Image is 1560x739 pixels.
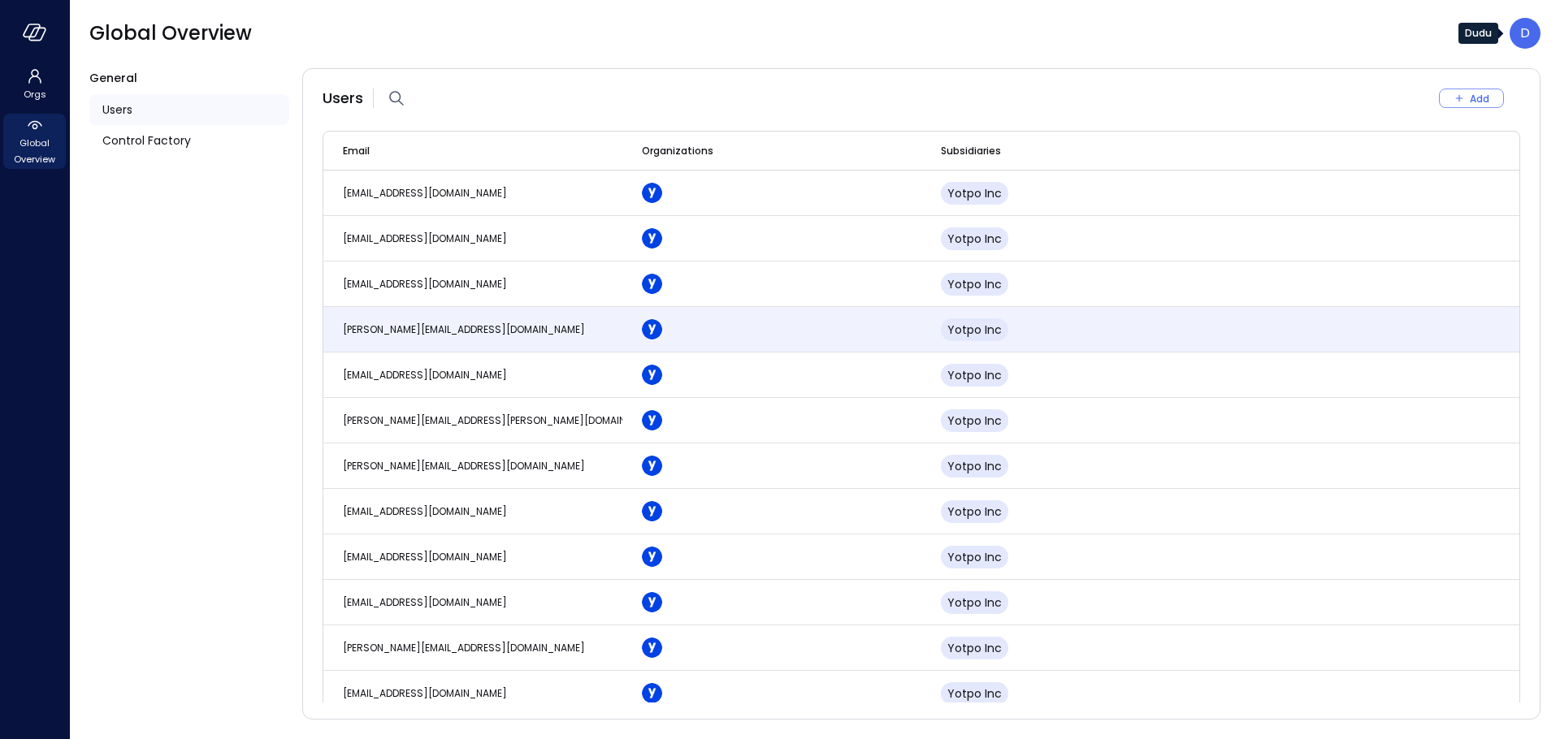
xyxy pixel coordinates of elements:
div: Yotpo [648,365,662,385]
span: [EMAIL_ADDRESS][DOMAIN_NAME] [343,686,507,700]
div: Yotpo [648,683,662,703]
span: [EMAIL_ADDRESS][DOMAIN_NAME] [343,186,507,200]
span: Yotpo Inc [947,458,1002,474]
div: Yotpo [648,592,662,612]
div: Yotpo [648,228,662,248]
span: Users [102,101,132,119]
img: rosehlgmm5jjurozkspi [642,274,662,294]
img: rosehlgmm5jjurozkspi [642,410,662,430]
span: [PERSON_NAME][EMAIL_ADDRESS][DOMAIN_NAME] [343,641,585,655]
span: [PERSON_NAME][EMAIL_ADDRESS][DOMAIN_NAME] [343,459,585,473]
div: Add [1470,90,1489,107]
span: [EMAIL_ADDRESS][DOMAIN_NAME] [343,550,507,564]
span: Orgs [24,86,46,102]
div: Yotpo [648,501,662,521]
span: General [89,70,137,86]
span: Yotpo Inc [947,413,1002,429]
div: Yotpo [648,547,662,567]
span: Yotpo Inc [947,231,1002,247]
button: Add [1439,89,1504,108]
span: Email [343,143,370,159]
p: D [1520,24,1530,43]
span: Users [323,88,363,109]
span: Global Overview [89,20,252,46]
div: Yotpo [648,410,662,430]
div: Dudu [1510,18,1540,49]
div: Yotpo [648,456,662,476]
span: [PERSON_NAME][EMAIL_ADDRESS][DOMAIN_NAME] [343,322,585,336]
span: [PERSON_NAME][EMAIL_ADDRESS][PERSON_NAME][DOMAIN_NAME] [343,413,663,427]
span: Control Factory [102,132,191,149]
a: Users [89,94,289,125]
div: Orgs [3,65,66,104]
img: rosehlgmm5jjurozkspi [642,592,662,612]
span: Yotpo Inc [947,685,1002,702]
img: rosehlgmm5jjurozkspi [642,456,662,476]
img: rosehlgmm5jjurozkspi [642,319,662,339]
span: [EMAIL_ADDRESS][DOMAIN_NAME] [343,277,507,291]
span: Yotpo Inc [947,185,1002,201]
span: [EMAIL_ADDRESS][DOMAIN_NAME] [343,504,507,518]
div: Global Overview [3,114,66,169]
img: rosehlgmm5jjurozkspi [642,683,662,703]
div: Yotpo [648,274,662,294]
span: [EMAIL_ADDRESS][DOMAIN_NAME] [343,368,507,382]
img: rosehlgmm5jjurozkspi [642,365,662,385]
span: Yotpo Inc [947,503,1002,520]
div: Yotpo [648,319,662,339]
div: Yotpo [648,183,662,203]
span: Yotpo Inc [947,594,1002,611]
span: Yotpo Inc [947,640,1002,656]
span: Yotpo Inc [947,276,1002,292]
span: Yotpo Inc [947,367,1002,383]
img: rosehlgmm5jjurozkspi [642,501,662,521]
div: Add New User [1439,89,1520,108]
span: Organizations [642,143,713,159]
span: Subsidiaries [941,143,1001,159]
a: Control Factory [89,125,289,156]
span: Yotpo Inc [947,549,1002,565]
img: rosehlgmm5jjurozkspi [642,228,662,248]
span: [EMAIL_ADDRESS][DOMAIN_NAME] [343,231,507,245]
img: rosehlgmm5jjurozkspi [642,637,662,658]
img: rosehlgmm5jjurozkspi [642,547,662,567]
img: rosehlgmm5jjurozkspi [642,183,662,203]
div: Dudu [1458,23,1498,44]
div: Yotpo [648,637,662,658]
span: Yotpo Inc [947,322,1002,338]
span: [EMAIL_ADDRESS][DOMAIN_NAME] [343,595,507,609]
span: Global Overview [10,135,59,167]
